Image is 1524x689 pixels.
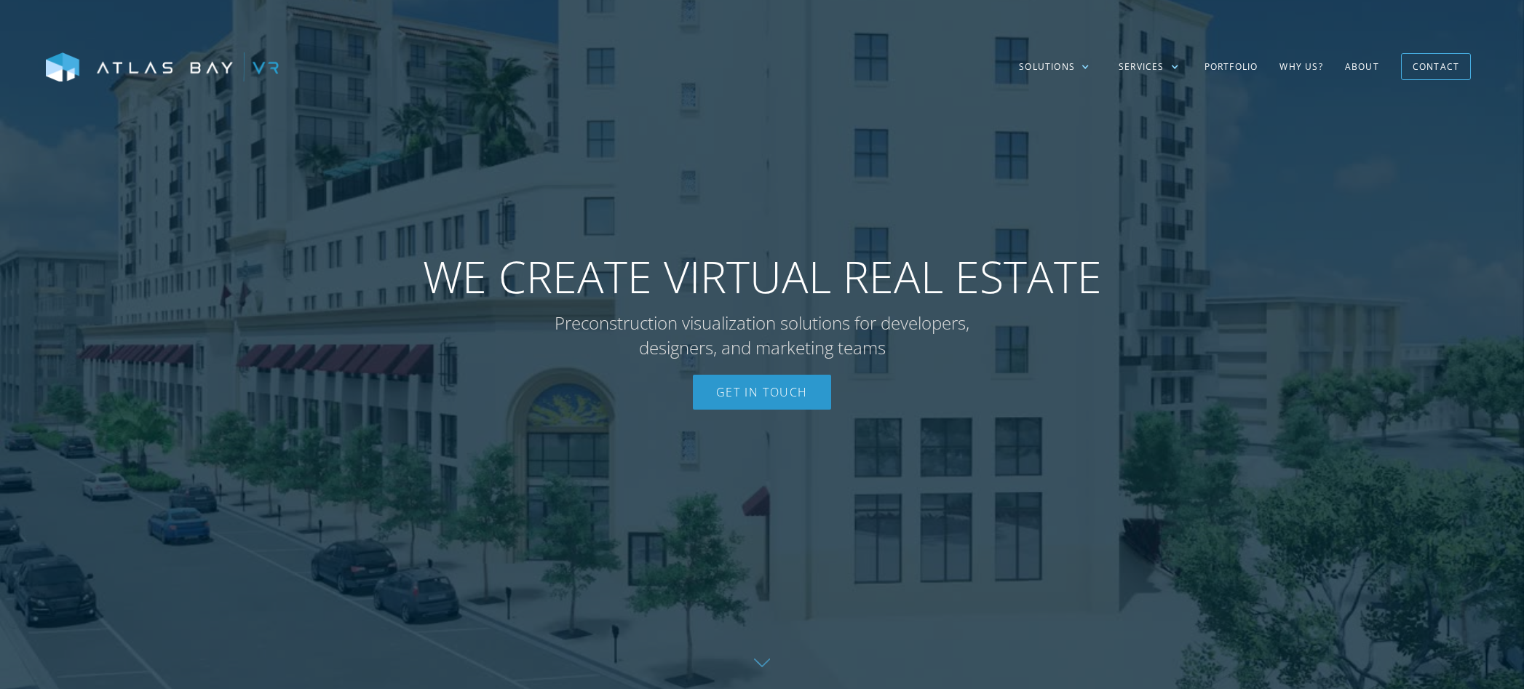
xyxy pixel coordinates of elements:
[423,250,1102,303] span: WE CREATE VIRTUAL REAL ESTATE
[46,52,279,83] img: Atlas Bay VR Logo
[1104,46,1194,88] div: Services
[1334,46,1390,88] a: About
[1413,55,1459,78] div: Contact
[754,658,770,667] img: Down further on page
[1401,53,1471,80] a: Contact
[525,311,999,359] p: Preconstruction visualization solutions for developers, designers, and marketing teams
[693,375,831,410] a: Get In Touch
[1019,60,1075,73] div: Solutions
[1269,46,1333,88] a: Why US?
[1004,46,1104,88] div: Solutions
[1194,46,1269,88] a: Portfolio
[1119,60,1164,73] div: Services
